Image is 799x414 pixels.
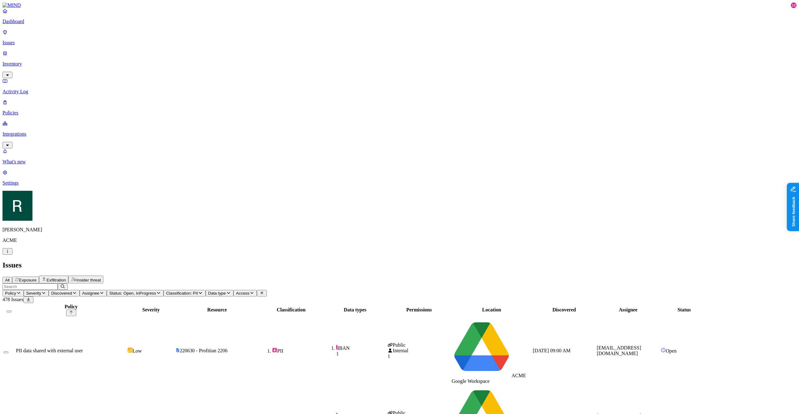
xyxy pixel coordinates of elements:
[2,78,797,94] a: Activity Log
[452,307,532,313] div: Location
[133,348,142,354] span: Low
[452,373,526,384] span: ACME Google Workspace
[82,291,99,296] span: Assignee
[533,348,571,353] span: [DATE] 09:00 AM
[260,307,322,313] div: Classification
[2,131,797,137] p: Integrations
[51,291,72,296] span: Discovered
[2,297,23,302] span: 478 Issues
[2,51,797,77] a: Inventory
[176,348,180,352] img: google-docs
[388,342,450,348] div: Public
[272,348,322,354] div: PII
[5,278,10,282] span: All
[26,291,41,296] span: Severity
[2,191,32,221] img: Ron Rabinovich
[2,148,797,165] a: What's new
[388,348,450,354] div: Internal
[76,278,101,282] span: Insider threat
[2,29,797,46] a: Issues
[661,348,666,353] img: status-open
[7,310,12,312] button: Select all
[2,99,797,116] a: Policies
[176,307,258,313] div: Resource
[16,348,83,353] span: PII data shared with external user
[597,345,641,356] span: [EMAIL_ADDRESS][DOMAIN_NAME]
[388,354,450,359] div: 1
[2,2,797,8] a: MIND
[5,291,16,296] span: Policy
[2,170,797,186] a: Settings
[2,61,797,67] p: Inventory
[272,348,277,353] img: pii
[2,89,797,94] p: Activity Log
[128,348,133,353] img: severity-low
[19,278,37,282] span: Exposure
[3,351,8,353] button: Select row
[388,307,450,313] div: Permissions
[2,180,797,186] p: Settings
[2,8,797,24] a: Dashboard
[2,121,797,147] a: Integrations
[236,291,249,296] span: Access
[16,304,126,310] div: Policy
[336,345,337,350] img: pii-line
[2,40,797,46] p: Issues
[2,238,797,243] p: ACME
[128,307,174,313] div: Severity
[336,345,386,351] div: IBAN
[2,227,797,233] p: [PERSON_NAME]
[180,348,228,353] span: 220630 - Profitian 2206
[666,348,677,354] span: Open
[661,307,708,313] div: Status
[452,317,512,377] img: google-drive
[166,291,198,296] span: Classification: PII
[2,110,797,116] p: Policies
[208,291,226,296] span: Data type
[2,283,58,290] input: Search
[2,2,21,8] img: MIND
[336,351,386,357] div: 1
[2,159,797,165] p: What's new
[533,307,596,313] div: Discovered
[2,19,797,24] p: Dashboard
[597,307,659,313] div: Assignee
[2,261,797,269] h2: Issues
[47,278,66,282] span: Exfiltration
[324,307,386,313] div: Data types
[791,2,797,8] div: 13
[109,291,156,296] span: Status: Open, InProgress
